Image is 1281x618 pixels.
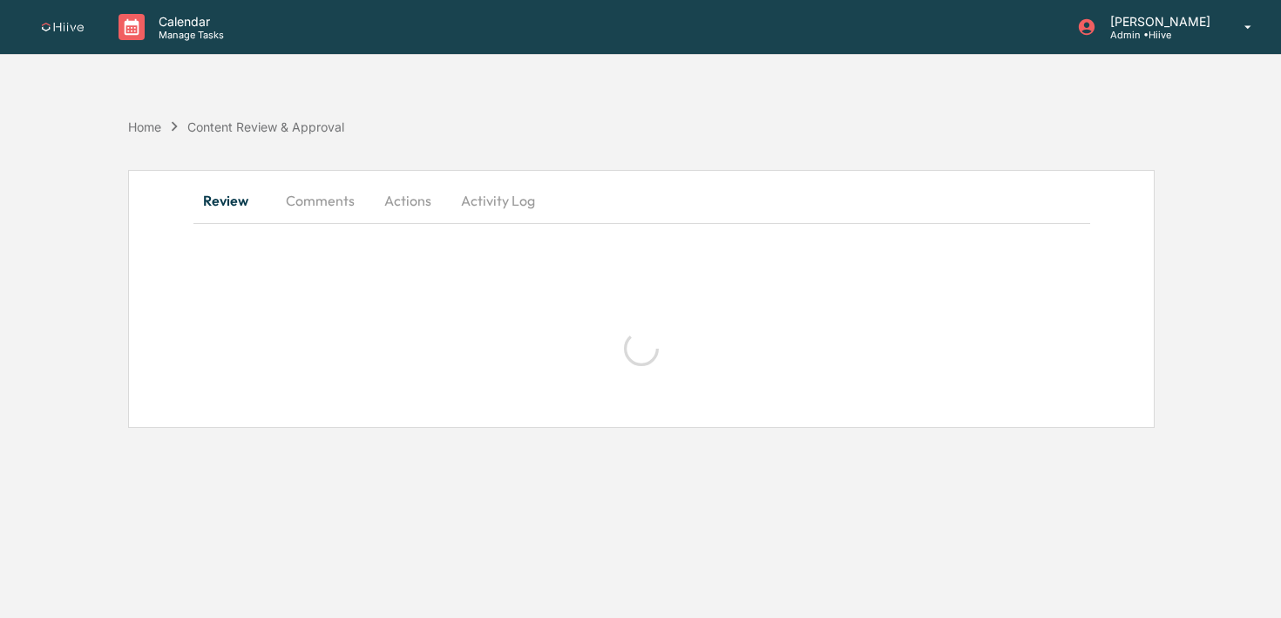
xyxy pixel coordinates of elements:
button: Review [193,180,272,221]
p: Manage Tasks [145,29,233,41]
p: Calendar [145,14,233,29]
button: Actions [369,180,447,221]
button: Comments [272,180,369,221]
button: Activity Log [447,180,549,221]
img: logo [42,23,84,32]
div: secondary tabs example [193,180,1090,221]
p: [PERSON_NAME] [1096,14,1219,29]
div: Content Review & Approval [187,119,344,134]
div: Home [128,119,161,134]
p: Admin • Hiive [1096,29,1219,41]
